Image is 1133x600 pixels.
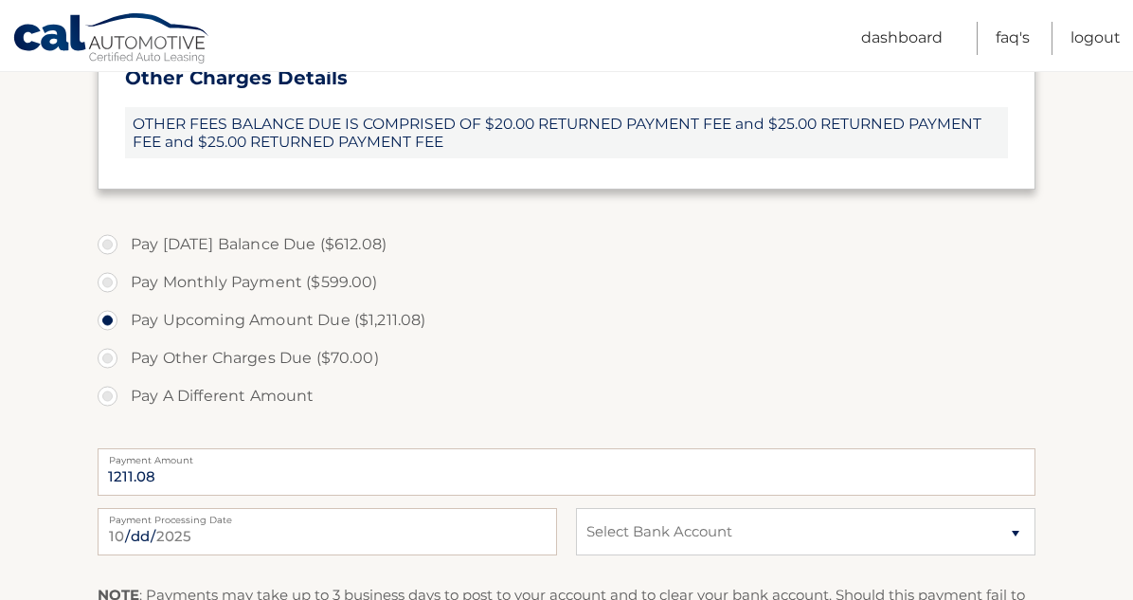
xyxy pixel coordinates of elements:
[98,226,1035,264] label: Pay [DATE] Balance Due ($612.08)
[98,508,557,555] input: Payment Date
[996,22,1030,55] a: FAQ's
[98,448,1035,464] label: Payment Amount
[98,377,1035,415] label: Pay A Different Amount
[98,264,1035,301] label: Pay Monthly Payment ($599.00)
[98,301,1035,339] label: Pay Upcoming Amount Due ($1,211.08)
[1070,22,1121,55] a: Logout
[98,339,1035,377] label: Pay Other Charges Due ($70.00)
[125,107,1008,158] span: OTHER FEES BALANCE DUE IS COMPRISED OF $20.00 RETURNED PAYMENT FEE and $25.00 RETURNED PAYMENT FE...
[12,12,211,67] a: Cal Automotive
[861,22,943,55] a: Dashboard
[98,508,557,523] label: Payment Processing Date
[125,66,1008,90] h3: Other Charges Details
[98,448,1035,496] input: Payment Amount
